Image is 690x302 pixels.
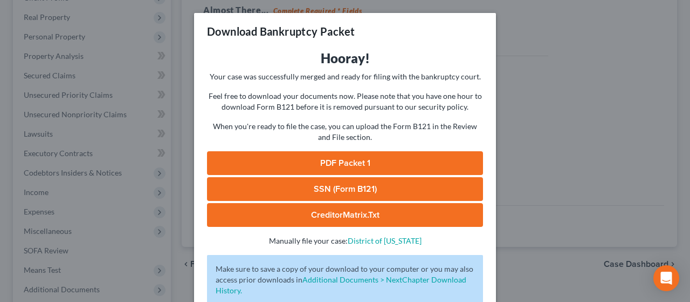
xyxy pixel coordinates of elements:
p: Feel free to download your documents now. Please note that you have one hour to download Form B12... [207,91,483,112]
h3: Download Bankruptcy Packet [207,24,355,39]
p: When you're ready to file the case, you can upload the Form B121 in the Review and File section. [207,121,483,143]
a: Additional Documents > NextChapter Download History. [216,275,466,295]
a: CreditorMatrix.txt [207,203,483,227]
a: SSN (Form B121) [207,177,483,201]
a: PDF Packet 1 [207,151,483,175]
p: Your case was successfully merged and ready for filing with the bankruptcy court. [207,71,483,82]
h3: Hooray! [207,50,483,67]
p: Make sure to save a copy of your download to your computer or you may also access prior downloads in [216,264,474,296]
p: Manually file your case: [207,236,483,246]
div: Open Intercom Messenger [653,265,679,291]
a: District of [US_STATE] [348,236,422,245]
